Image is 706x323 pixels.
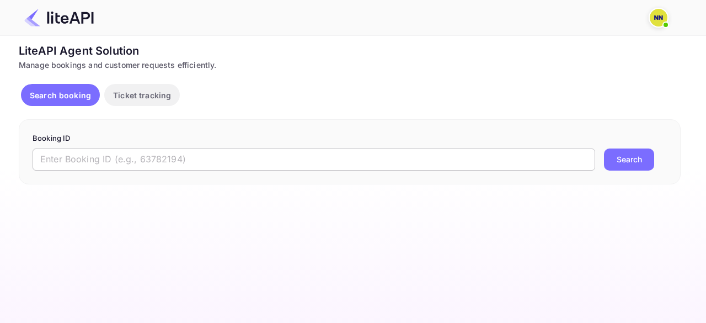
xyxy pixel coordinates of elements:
button: Search [604,149,654,171]
input: Enter Booking ID (e.g., 63782194) [33,149,595,171]
p: Ticket tracking [113,89,171,101]
p: Search booking [30,89,91,101]
img: LiteAPI Logo [24,9,94,27]
div: Manage bookings and customer requests efficiently. [19,59,681,71]
img: N/A N/A [650,9,667,27]
div: LiteAPI Agent Solution [19,43,681,59]
p: Booking ID [33,133,667,144]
